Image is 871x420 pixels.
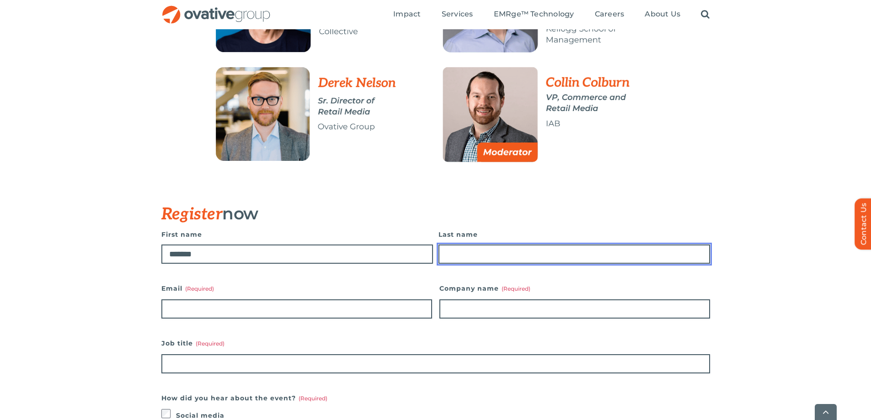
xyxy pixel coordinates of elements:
[645,10,680,19] span: About Us
[442,10,473,19] span: Services
[161,392,327,404] legend: How did you hear about the event?
[442,10,473,20] a: Services
[393,10,421,19] span: Impact
[502,285,530,292] span: (Required)
[595,10,625,20] a: Careers
[161,282,432,295] label: Email
[439,282,710,295] label: Company name
[161,5,271,13] a: OG_Full_horizontal_RGB
[494,10,574,20] a: EMRge™ Technology
[595,10,625,19] span: Careers
[701,10,710,20] a: Search
[393,10,421,20] a: Impact
[161,204,223,224] span: Register
[161,204,664,223] h3: now
[185,285,214,292] span: (Required)
[645,10,680,20] a: About Us
[299,395,327,402] span: (Required)
[161,337,710,350] label: Job title
[438,228,710,241] label: Last name
[196,340,224,347] span: (Required)
[161,228,433,241] label: First name
[494,10,574,19] span: EMRge™ Technology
